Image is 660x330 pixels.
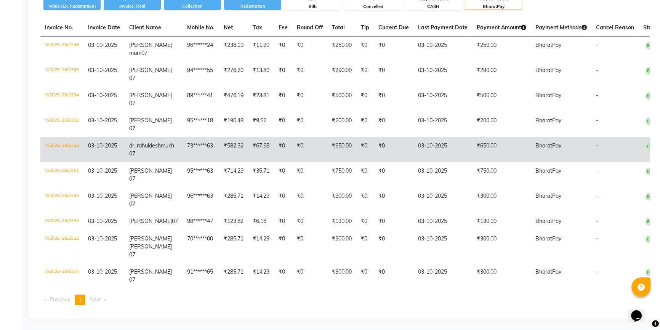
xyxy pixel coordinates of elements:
[645,218,658,226] span: PAID
[43,3,101,10] div: Value (Ex. Redemption)
[292,62,327,87] td: ₹0
[356,162,374,187] td: ₹0
[88,117,117,124] span: 03-10-2025
[356,62,374,87] td: ₹0
[129,67,172,82] span: [PERSON_NAME] 07
[88,192,117,199] span: 03-10-2025
[596,92,598,99] span: -
[596,67,598,74] span: -
[292,37,327,62] td: ₹0
[224,24,233,31] span: Net
[274,213,292,230] td: ₹0
[535,117,561,124] span: BharatPay
[274,62,292,87] td: ₹0
[292,137,327,162] td: ₹0
[345,3,401,10] div: Cancelled
[374,62,413,87] td: ₹0
[332,24,345,31] span: Total
[374,187,413,213] td: ₹0
[40,213,83,230] td: V/2025-26/2359
[285,3,341,10] div: Bills
[374,263,413,288] td: ₹0
[88,167,117,174] span: 03-10-2025
[292,230,327,263] td: ₹0
[253,24,262,31] span: Tax
[645,269,658,276] span: PAID
[374,87,413,112] td: ₹0
[645,42,658,50] span: PAID
[40,295,650,305] nav: Pagination
[596,218,598,224] span: -
[88,218,117,224] span: 03-10-2025
[274,187,292,213] td: ₹0
[129,42,172,56] span: [PERSON_NAME] mam
[219,230,248,263] td: ₹285.71
[45,24,73,31] span: Invoice No.
[40,112,83,137] td: V/2025-26/2363
[356,213,374,230] td: ₹0
[88,92,117,99] span: 03-10-2025
[248,213,274,230] td: ₹6.18
[535,235,561,242] span: BharatPay
[327,62,356,87] td: ₹290.00
[274,263,292,288] td: ₹0
[104,3,161,10] div: Invoice Total
[477,24,526,31] span: Payment Amount
[248,62,274,87] td: ₹13.80
[472,87,531,112] td: ₹500.00
[129,142,149,149] span: dr. rahul
[88,67,117,74] span: 03-10-2025
[327,87,356,112] td: ₹500.00
[374,137,413,162] td: ₹0
[327,162,356,187] td: ₹750.00
[248,230,274,263] td: ₹14.29
[472,137,531,162] td: ₹650.00
[596,192,598,199] span: -
[472,187,531,213] td: ₹300.00
[645,92,658,100] span: PAID
[378,24,409,31] span: Current Due
[413,162,472,187] td: 03-10-2025
[413,230,472,263] td: 03-10-2025
[535,67,561,74] span: BharatPay
[141,50,147,56] span: 07
[248,87,274,112] td: ₹23.81
[40,162,83,187] td: V/2025-26/2361
[374,162,413,187] td: ₹0
[405,3,461,10] div: CASH
[50,296,70,303] span: Previous
[78,296,82,303] span: 1
[535,24,587,31] span: Payment Methods
[327,112,356,137] td: ₹200.00
[413,37,472,62] td: 03-10-2025
[327,213,356,230] td: ₹130.00
[292,162,327,187] td: ₹0
[40,263,83,288] td: V/2025-26/2354
[274,137,292,162] td: ₹0
[274,230,292,263] td: ₹0
[628,300,652,322] iframe: chat widget
[374,230,413,263] td: ₹0
[472,230,531,263] td: ₹300.00
[248,187,274,213] td: ₹14.29
[40,187,83,213] td: V/2025-26/2360
[248,137,274,162] td: ₹67.68
[129,24,161,31] span: Client Name
[292,112,327,137] td: ₹0
[596,167,598,174] span: -
[88,268,117,275] span: 03-10-2025
[535,218,561,224] span: BharatPay
[472,62,531,87] td: ₹290.00
[129,235,172,242] span: [PERSON_NAME]
[327,263,356,288] td: ₹300.00
[219,87,248,112] td: ₹476.19
[596,24,634,31] span: Cancel Reason
[374,112,413,137] td: ₹0
[248,112,274,137] td: ₹9.52
[356,263,374,288] td: ₹0
[219,162,248,187] td: ₹714.29
[596,117,598,124] span: -
[248,37,274,62] td: ₹11.90
[129,167,172,182] span: [PERSON_NAME] 07
[40,230,83,263] td: V/2025-26/2355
